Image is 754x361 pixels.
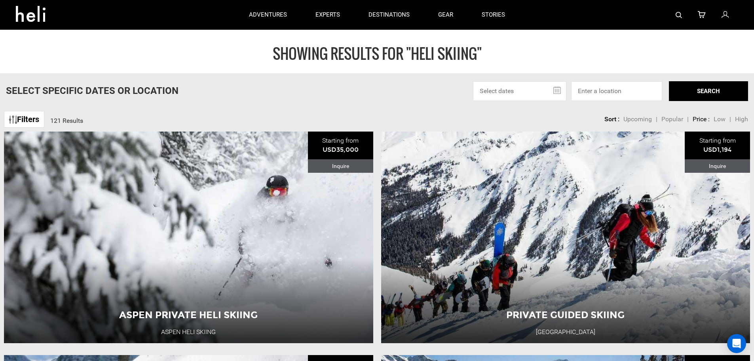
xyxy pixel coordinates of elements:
span: Low [714,115,726,123]
span: Upcoming [623,115,652,123]
button: SEARCH [669,81,748,101]
li: | [687,115,689,124]
p: destinations [368,11,410,19]
li: Price : [693,115,710,124]
p: adventures [249,11,287,19]
p: Select Specific Dates Or Location [6,84,179,97]
li: Sort : [604,115,619,124]
p: experts [315,11,340,19]
img: btn-icon.svg [9,116,17,124]
span: Popular [661,115,683,123]
li: | [729,115,731,124]
input: Select dates [473,81,566,101]
li: | [656,115,657,124]
input: Enter a location [571,81,662,101]
span: 121 Results [50,117,83,124]
span: High [735,115,748,123]
img: search-bar-icon.svg [676,12,682,18]
div: Open Intercom Messenger [727,334,746,353]
a: Filters [4,111,44,128]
